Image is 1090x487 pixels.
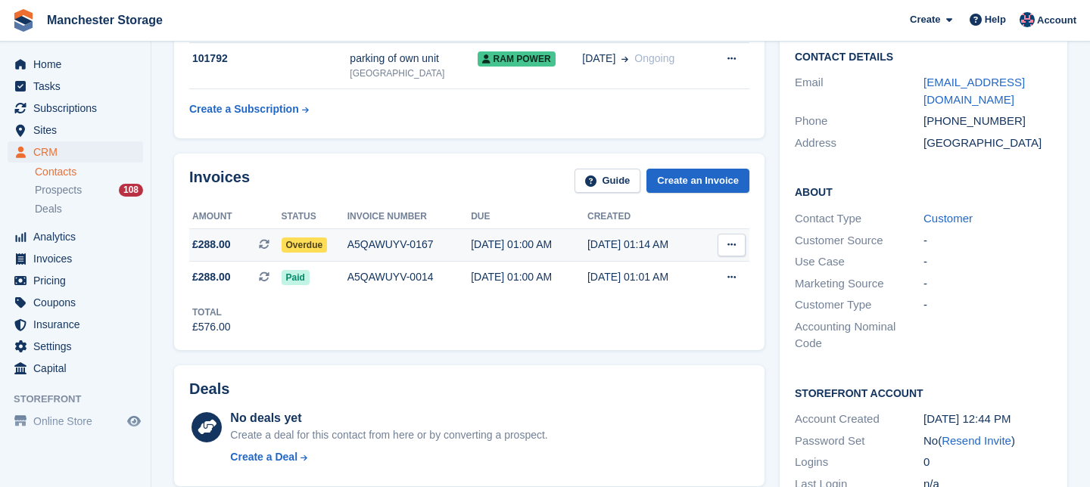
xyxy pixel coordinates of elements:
[8,98,143,119] a: menu
[795,296,923,314] div: Customer Type
[35,202,62,216] span: Deals
[795,454,923,471] div: Logins
[282,205,347,229] th: Status
[478,51,556,67] span: ram power
[923,411,1052,428] div: [DATE] 12:44 PM
[192,319,231,335] div: £576.00
[282,237,328,253] span: Overdue
[230,449,547,465] a: Create a Deal
[8,336,143,357] a: menu
[33,270,124,291] span: Pricing
[189,169,250,194] h2: Invoices
[8,141,143,163] a: menu
[942,434,1011,447] a: Resend Invite
[347,269,472,285] div: A5QAWUYV-0014
[8,119,143,141] a: menu
[189,205,282,229] th: Amount
[985,12,1006,27] span: Help
[282,270,310,285] span: Paid
[923,212,973,225] a: Customer
[33,411,124,432] span: Online Store
[923,232,1052,250] div: -
[471,269,587,285] div: [DATE] 01:00 AM
[33,314,124,335] span: Insurance
[795,433,923,450] div: Password Set
[923,275,1052,293] div: -
[189,380,229,398] h2: Deals
[8,314,143,335] a: menu
[646,169,749,194] a: Create an Invoice
[119,184,143,197] div: 108
[35,165,143,179] a: Contacts
[33,98,124,119] span: Subscriptions
[795,411,923,428] div: Account Created
[471,205,587,229] th: Due
[230,409,547,427] div: No deals yet
[8,76,143,97] a: menu
[795,253,923,271] div: Use Case
[125,412,143,430] a: Preview store
[33,248,124,269] span: Invoices
[192,269,231,285] span: £288.00
[230,427,547,443] div: Create a deal for this contact from here or by converting a prospect.
[795,135,923,152] div: Address
[587,205,704,229] th: Created
[587,237,704,253] div: [DATE] 01:14 AM
[33,76,124,97] span: Tasks
[8,411,143,432] a: menu
[634,52,674,64] span: Ongoing
[923,76,1025,106] a: [EMAIL_ADDRESS][DOMAIN_NAME]
[33,54,124,75] span: Home
[575,169,641,194] a: Guide
[795,51,1052,64] h2: Contact Details
[8,292,143,313] a: menu
[795,318,923,352] div: Accounting Nominal Code
[923,253,1052,271] div: -
[795,184,1052,199] h2: About
[910,12,940,27] span: Create
[33,358,124,379] span: Capital
[192,237,231,253] span: £288.00
[923,113,1052,130] div: [PHONE_NUMBER]
[33,119,124,141] span: Sites
[923,433,1052,450] div: No
[582,51,615,67] span: [DATE]
[35,201,143,217] a: Deals
[795,210,923,228] div: Contact Type
[347,237,472,253] div: A5QAWUYV-0167
[347,205,472,229] th: Invoice number
[350,51,477,67] div: parking of own unit
[923,454,1052,471] div: 0
[8,54,143,75] a: menu
[1037,13,1076,28] span: Account
[189,101,299,117] div: Create a Subscription
[795,232,923,250] div: Customer Source
[14,392,151,407] span: Storefront
[35,182,143,198] a: Prospects 108
[795,113,923,130] div: Phone
[12,9,35,32] img: stora-icon-8386f47178a22dfd0bd8f6a31ec36ba5ce8667c1dd55bd0f319d3a0aa187defe.svg
[938,434,1015,447] span: ( )
[189,95,309,123] a: Create a Subscription
[192,306,231,319] div: Total
[8,248,143,269] a: menu
[795,74,923,108] div: Email
[795,385,1052,400] h2: Storefront Account
[350,67,477,80] div: [GEOGRAPHIC_DATA]
[230,449,297,465] div: Create a Deal
[33,292,124,313] span: Coupons
[33,336,124,357] span: Settings
[471,237,587,253] div: [DATE] 01:00 AM
[8,270,143,291] a: menu
[33,226,124,247] span: Analytics
[33,141,124,163] span: CRM
[189,51,350,67] div: 101792
[587,269,704,285] div: [DATE] 01:01 AM
[41,8,169,33] a: Manchester Storage
[8,358,143,379] a: menu
[35,183,82,197] span: Prospects
[8,226,143,247] a: menu
[923,135,1052,152] div: [GEOGRAPHIC_DATA]
[795,275,923,293] div: Marketing Source
[923,296,1052,314] div: -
